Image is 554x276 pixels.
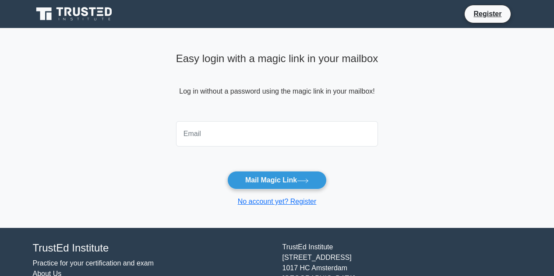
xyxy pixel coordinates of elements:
[176,52,378,65] h4: Easy login with a magic link in your mailbox
[238,198,317,205] a: No account yet? Register
[227,171,327,189] button: Mail Magic Link
[33,259,154,267] a: Practice for your certification and exam
[176,49,378,118] div: Log in without a password using the magic link in your mailbox!
[33,242,272,255] h4: TrustEd Institute
[468,8,507,19] a: Register
[176,121,378,147] input: Email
